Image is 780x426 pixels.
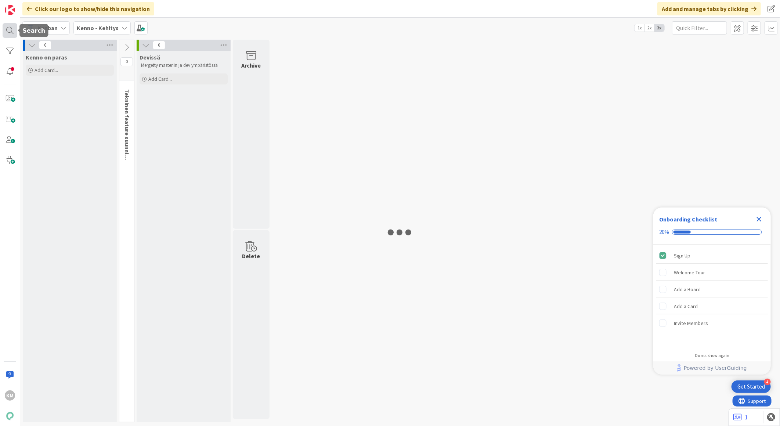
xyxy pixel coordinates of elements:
[242,61,261,70] div: Archive
[695,353,729,358] div: Do not show again
[657,2,761,15] div: Add and manage tabs by clicking
[674,302,698,311] div: Add a Card
[140,54,160,61] span: Devissä
[733,413,748,422] a: 1
[26,54,67,61] span: Kenno on paras
[242,252,260,260] div: Delete
[22,2,154,15] div: Click our logo to show/hide this navigation
[732,380,771,393] div: Open Get Started checklist, remaining modules: 4
[123,89,131,199] span: Tekninen feature suunnittelu ja toteutus
[764,379,771,385] div: 4
[653,207,771,375] div: Checklist Container
[37,24,58,32] span: Kanban
[656,264,768,281] div: Welcome Tour is incomplete.
[674,319,708,328] div: Invite Members
[635,24,644,32] span: 1x
[659,229,765,235] div: Checklist progress: 20%
[5,411,15,421] img: avatar
[15,1,33,10] span: Support
[35,67,58,73] span: Add Card...
[674,285,701,294] div: Add a Board
[141,62,226,68] p: Mergetty masteriin ja dev ympäristössä
[656,248,768,264] div: Sign Up is complete.
[148,76,172,82] span: Add Card...
[657,361,767,375] a: Powered by UserGuiding
[659,215,717,224] div: Onboarding Checklist
[22,27,45,34] h5: Search
[656,298,768,314] div: Add a Card is incomplete.
[653,361,771,375] div: Footer
[77,24,119,32] b: Kenno - Kehitys
[737,383,765,390] div: Get Started
[672,21,727,35] input: Quick Filter...
[659,229,669,235] div: 20%
[656,281,768,297] div: Add a Board is incomplete.
[153,41,165,50] span: 0
[674,268,705,277] div: Welcome Tour
[656,315,768,331] div: Invite Members is incomplete.
[653,245,771,348] div: Checklist items
[644,24,654,32] span: 2x
[5,390,15,401] div: KM
[753,213,765,225] div: Close Checklist
[674,251,690,260] div: Sign Up
[684,364,747,372] span: Powered by UserGuiding
[120,57,133,66] span: 0
[39,41,51,50] span: 0
[5,5,15,15] img: Visit kanbanzone.com
[654,24,664,32] span: 3x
